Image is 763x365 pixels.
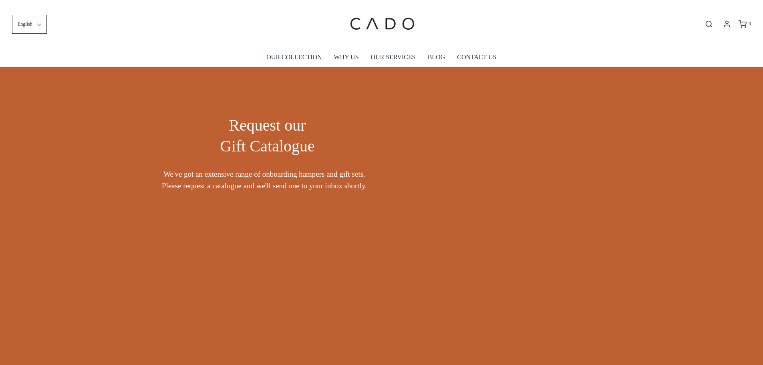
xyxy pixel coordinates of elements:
span: 0 [749,21,751,26]
span: We've got an extensive range of onboarding hampers and gift sets. Please request a catalogue and ... [153,169,376,192]
a: OUR SERVICES [371,48,416,67]
a: OUR COLLECTION [266,48,322,67]
button: English [12,15,47,34]
a: 0 [738,20,751,28]
a: CONTACT US [457,48,496,67]
span: English [18,20,32,28]
button: Open search bar [702,20,716,28]
a: BLOG [428,48,445,67]
span: Request our Gift Catalogue [220,116,315,155]
img: cadogifting [348,6,416,42]
a: WHY US [334,48,359,67]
